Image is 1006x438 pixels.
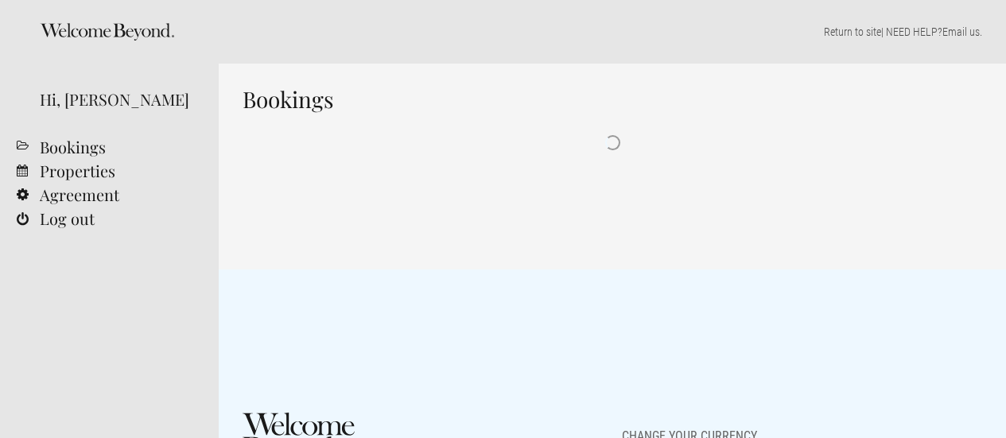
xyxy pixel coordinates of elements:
a: Email us [942,25,980,38]
h1: Bookings [243,87,982,111]
a: Return to site [824,25,881,38]
p: | NEED HELP? . [243,24,982,40]
div: Hi, [PERSON_NAME] [40,87,195,111]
